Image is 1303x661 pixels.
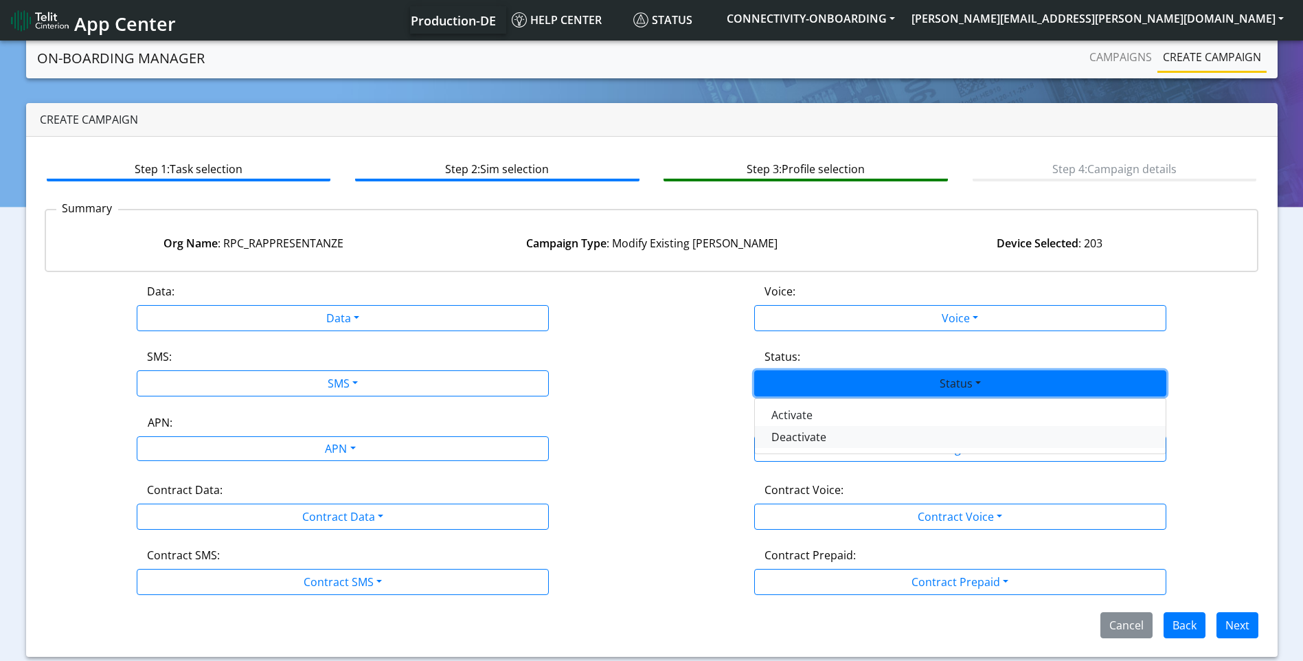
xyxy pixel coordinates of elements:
p: Summary [56,200,118,216]
strong: Campaign Type [526,236,607,251]
img: knowledge.svg [512,12,527,27]
label: Status: [764,348,800,365]
label: Contract Voice: [764,482,843,498]
a: Help center [506,6,628,34]
strong: Device Selected [997,236,1078,251]
img: logo-telit-cinterion-gw-new.png [11,10,69,32]
btn: Step 2: Sim selection [355,155,639,181]
a: App Center [11,5,174,35]
label: SMS: [147,348,172,365]
span: Production-DE [411,12,496,29]
img: status.svg [633,12,648,27]
button: Contract Data [137,504,549,530]
span: Help center [512,12,602,27]
label: Voice: [764,283,795,300]
button: Activate [755,404,1166,426]
a: Your current platform instance [410,6,495,34]
span: App Center [74,11,176,36]
div: APN [122,437,557,464]
a: Status [628,6,718,34]
button: [PERSON_NAME][EMAIL_ADDRESS][PERSON_NAME][DOMAIN_NAME] [903,6,1292,31]
label: Contract SMS: [147,547,220,563]
btn: Step 4: Campaign details [973,155,1256,181]
div: : Modify Existing [PERSON_NAME] [453,235,851,251]
button: Deactivate [755,426,1166,448]
btn: Step 1: Task selection [47,155,330,181]
label: Contract Prepaid: [764,547,856,563]
button: Contract Prepaid [754,569,1166,595]
a: Create campaign [1157,43,1267,71]
button: Back [1164,612,1205,638]
label: Contract Data: [147,482,223,498]
button: Contract SMS [137,569,549,595]
div: : RPC_RAPPRESENTANZE [54,235,453,251]
button: Data [137,305,549,331]
button: Status [754,370,1166,396]
div: Create campaign [26,103,1278,137]
div: Data [754,398,1166,454]
button: Voice [754,305,1166,331]
button: SMS [137,370,549,396]
a: On-Boarding Manager [37,45,205,72]
label: APN: [148,414,172,431]
strong: Org Name [163,236,218,251]
button: CONNECTIVITY-ONBOARDING [718,6,903,31]
a: Campaigns [1084,43,1157,71]
button: Contract Voice [754,504,1166,530]
button: Cancel [1100,612,1153,638]
div: : 203 [850,235,1249,251]
button: Next [1216,612,1258,638]
span: Status [633,12,692,27]
label: Data: [147,283,174,300]
btn: Step 3: Profile selection [664,155,947,181]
